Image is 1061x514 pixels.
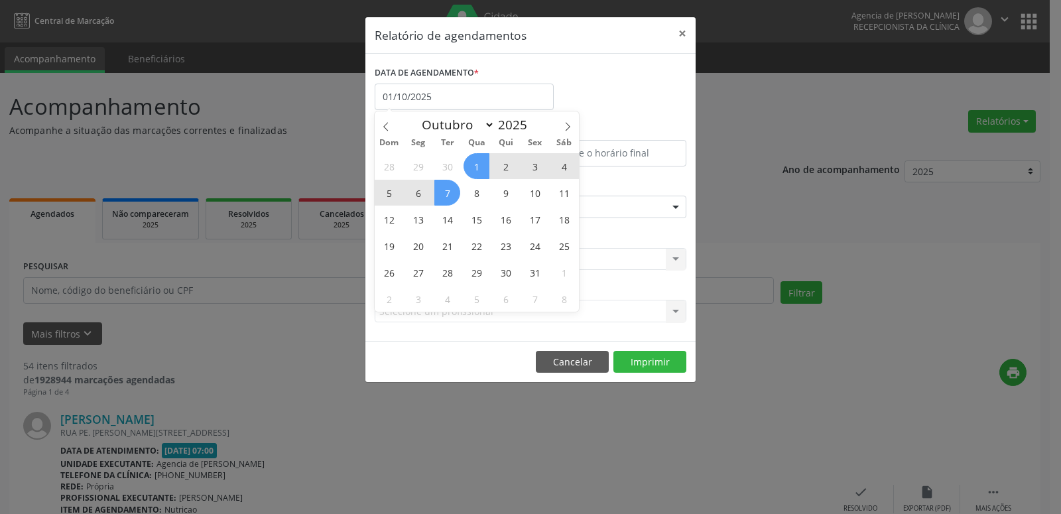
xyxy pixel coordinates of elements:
[536,351,609,373] button: Cancelar
[376,153,402,179] span: Setembro 28, 2025
[464,259,489,285] span: Outubro 29, 2025
[434,286,460,312] span: Novembro 4, 2025
[376,233,402,259] span: Outubro 19, 2025
[434,180,460,206] span: Outubro 7, 2025
[522,180,548,206] span: Outubro 10, 2025
[405,180,431,206] span: Outubro 6, 2025
[551,180,577,206] span: Outubro 11, 2025
[551,233,577,259] span: Outubro 25, 2025
[464,153,489,179] span: Outubro 1, 2025
[464,206,489,232] span: Outubro 15, 2025
[551,153,577,179] span: Outubro 4, 2025
[491,139,521,147] span: Qui
[534,140,686,166] input: Selecione o horário final
[405,233,431,259] span: Outubro 20, 2025
[376,259,402,285] span: Outubro 26, 2025
[405,153,431,179] span: Setembro 29, 2025
[376,180,402,206] span: Outubro 5, 2025
[493,286,519,312] span: Novembro 6, 2025
[464,180,489,206] span: Outubro 8, 2025
[464,233,489,259] span: Outubro 22, 2025
[376,206,402,232] span: Outubro 12, 2025
[376,286,402,312] span: Novembro 2, 2025
[405,259,431,285] span: Outubro 27, 2025
[404,139,433,147] span: Seg
[493,233,519,259] span: Outubro 23, 2025
[534,119,686,140] label: ATÉ
[551,286,577,312] span: Novembro 8, 2025
[493,206,519,232] span: Outubro 16, 2025
[375,27,527,44] h5: Relatório de agendamentos
[522,286,548,312] span: Novembro 7, 2025
[462,139,491,147] span: Qua
[464,286,489,312] span: Novembro 5, 2025
[493,180,519,206] span: Outubro 9, 2025
[522,233,548,259] span: Outubro 24, 2025
[375,63,479,84] label: DATA DE AGENDAMENTO
[493,259,519,285] span: Outubro 30, 2025
[522,153,548,179] span: Outubro 3, 2025
[495,116,538,133] input: Year
[522,206,548,232] span: Outubro 17, 2025
[551,206,577,232] span: Outubro 18, 2025
[434,153,460,179] span: Setembro 30, 2025
[434,259,460,285] span: Outubro 28, 2025
[613,351,686,373] button: Imprimir
[405,286,431,312] span: Novembro 3, 2025
[375,84,554,110] input: Selecione uma data ou intervalo
[433,139,462,147] span: Ter
[434,233,460,259] span: Outubro 21, 2025
[669,17,696,50] button: Close
[493,153,519,179] span: Outubro 2, 2025
[550,139,579,147] span: Sáb
[522,259,548,285] span: Outubro 31, 2025
[434,206,460,232] span: Outubro 14, 2025
[405,206,431,232] span: Outubro 13, 2025
[551,259,577,285] span: Novembro 1, 2025
[415,115,495,134] select: Month
[375,139,404,147] span: Dom
[521,139,550,147] span: Sex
